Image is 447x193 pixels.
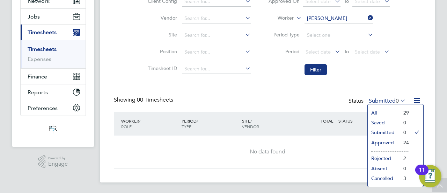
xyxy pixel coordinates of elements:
div: WORKER [119,115,180,133]
div: STATUS [337,115,373,127]
button: Preferences [21,100,86,116]
span: Timesheets [28,29,57,36]
li: 0 [400,164,409,173]
li: 24 [400,138,409,147]
button: Open Resource Center, 11 new notifications [419,165,441,187]
div: PERIOD [180,115,240,133]
span: Powered by [48,155,68,161]
label: Position [146,48,177,55]
span: VENDOR [242,124,259,129]
div: Showing [114,96,175,104]
span: Select date [306,49,331,55]
button: Filter [305,64,327,75]
span: Reports [28,89,48,96]
button: Jobs [21,9,86,24]
input: Search for... [182,64,251,74]
span: / [250,118,252,124]
li: 29 [400,108,409,118]
li: Cancelled [368,173,400,183]
li: Submitted [368,127,400,137]
span: Finance [28,73,47,80]
div: SITE [240,115,301,133]
a: Go to home page [20,123,86,134]
span: ROLE [121,124,132,129]
label: Timesheet ID [146,65,177,71]
a: Expenses [28,56,51,62]
li: 0 [400,127,409,137]
span: 00 Timesheets [137,96,173,103]
label: Site [146,32,177,38]
div: Timesheets [21,40,86,68]
button: Reports [21,84,86,100]
div: Status [349,96,407,106]
button: Finance [21,69,86,84]
div: 11 [419,170,425,179]
li: 2 [400,153,409,163]
label: Submitted [369,97,406,104]
li: Rejected [368,153,400,163]
li: 0 [400,118,409,127]
span: Jobs [28,13,40,20]
li: All [368,108,400,118]
button: Timesheets [21,25,86,40]
span: To [342,47,351,56]
span: Preferences [28,105,58,111]
span: TYPE [182,124,191,129]
label: Worker [262,15,294,22]
span: / [197,118,198,124]
span: 0 [396,97,399,104]
input: Search for... [182,14,251,23]
span: TOTAL [321,118,333,124]
label: Vendor [146,15,177,21]
li: Approved [368,138,400,147]
a: Powered byEngage [38,155,68,168]
span: Select date [355,49,380,55]
a: Timesheets [28,46,57,53]
input: Select one [305,30,373,40]
li: Absent [368,164,400,173]
li: Saved [368,118,400,127]
img: psrsolutions-logo-retina.png [47,123,59,134]
span: / [139,118,140,124]
label: Period [268,48,300,55]
li: 3 [400,173,409,183]
input: Search for... [182,47,251,57]
label: Period Type [268,32,300,38]
div: No data found [121,148,414,156]
input: Search for... [305,14,373,23]
input: Search for... [182,30,251,40]
span: Engage [48,161,68,167]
